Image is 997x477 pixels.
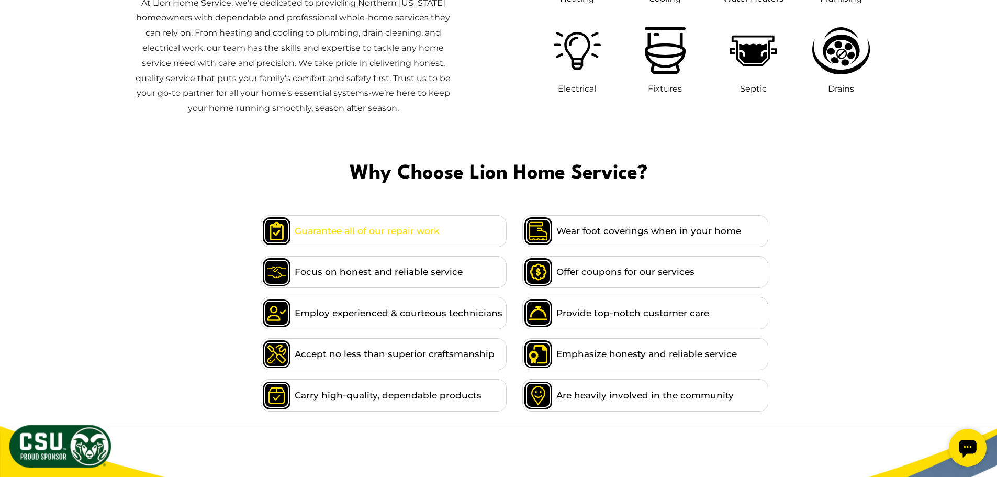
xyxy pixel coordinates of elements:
[295,306,502,320] span: Employ experienced & courteous technicians
[556,265,694,279] span: Offer coupons for our services
[4,4,42,42] div: Open chat widget
[295,347,495,361] span: Accept no less than superior craftsmanship
[828,84,854,94] span: Drains
[558,84,596,94] span: Electrical
[295,389,481,403] span: Carry high-quality, dependable products
[295,224,439,238] span: Guarantee all of our repair work
[8,424,113,469] img: CSU Sponsor Badge
[8,158,989,190] span: Why Choose Lion Home Service?
[548,22,606,96] a: Electrical
[724,22,782,96] a: Septic
[556,389,734,403] span: Are heavily involved in the community
[740,84,767,94] span: Septic
[556,224,741,238] span: Wear foot coverings when in your home
[648,84,682,94] span: Fixtures
[640,22,691,96] a: Fixtures
[556,347,737,361] span: Emphasize honesty and reliable service
[807,22,875,96] a: Drains
[295,265,463,279] span: Focus on honest and reliable service
[556,306,709,320] span: Provide top-notch customer care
